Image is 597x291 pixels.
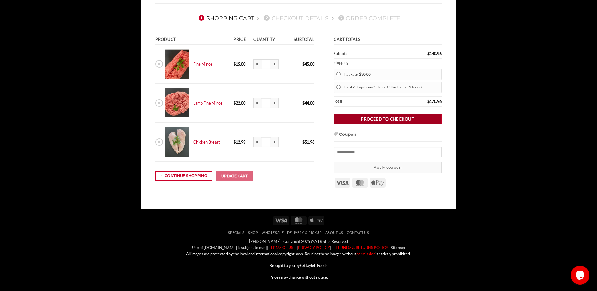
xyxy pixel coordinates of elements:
a: About Us [325,231,343,235]
span: $ [234,61,236,66]
img: Cart [165,49,189,79]
a: REFUNDS & RETURNS POLICY [333,245,388,250]
a: Continue shopping [155,171,212,181]
th: Cart totals [334,36,442,45]
bdi: 51.96 [302,140,314,145]
button: Apply coupon [334,162,442,173]
a: Fine Mince [193,61,212,66]
a: Chicken Breast [193,140,220,145]
input: Increase quantity of Chicken Breast [271,137,279,147]
span: $ [359,72,361,76]
input: Reduce quantity of Lamb Fine Mince [253,98,261,108]
p: All images are protected by the local and international copyright laws. Reusing these images with... [146,251,451,257]
a: 2Checkout details [262,15,329,21]
p: Prices may change without notice. [146,274,451,280]
a: TERMS OF USE [268,245,296,250]
font: TERMS OF USE [269,245,296,250]
span: $ [427,99,430,104]
span: 2 [264,15,269,21]
bdi: 170.96 [427,99,442,104]
th: Subtotal [334,49,389,59]
input: Increase quantity of Fine Mince [271,59,279,69]
a: permission [356,251,375,256]
div: Payment icons [272,215,325,225]
a: Proceed to checkout [334,114,442,125]
input: Increase quantity of Lamb Fine Mince [271,98,279,108]
a: Specials [228,231,245,235]
img: Cart [165,88,189,118]
th: Total [334,97,389,107]
bdi: 22.00 [234,100,245,106]
span: $ [302,140,305,145]
bdi: 44.00 [302,100,314,106]
a: Sitemap [391,245,405,250]
input: Reduce quantity of Chicken Breast [253,137,261,147]
th: Quantity [251,36,287,45]
bdi: 45.00 [302,61,314,66]
span: $ [234,140,236,145]
input: Product quantity [261,98,271,108]
a: Delivery & Pickup [287,231,322,235]
a: Contact Us [347,231,369,235]
a: PRIVACY POLICY [298,245,330,250]
nav: Checkout steps [155,10,442,26]
span: 1 [199,15,204,21]
bdi: 15.00 [234,61,245,66]
span: $ [427,51,430,56]
a: Lamb Fine Mince [193,100,222,106]
a: Remove Lamb Fine Mince from cart [155,99,163,107]
span: $ [302,100,305,106]
th: Product [155,36,232,45]
iframe: chat widget [571,266,591,285]
input: Product quantity [261,137,271,147]
a: Remove Chicken Breast from cart [155,138,163,146]
div: [PERSON_NAME] | Copyright 2025 © All Rights Reserved Use of [DOMAIN_NAME] is subject to our || || || [146,238,451,280]
a: 1Shopping Cart [197,15,254,21]
bdi: 30.00 [359,72,371,76]
a: Remove Fine Mince from cart [155,60,163,68]
img: Cart [165,127,189,157]
bdi: 12.99 [234,140,245,145]
label: Flat Rate: [344,70,439,78]
input: Reduce quantity of Fine Mince [253,59,261,69]
bdi: 140.96 [427,51,442,56]
a: SHOP [248,231,258,235]
input: Product quantity [261,59,271,69]
div: Payment icons [334,177,386,188]
a: Fettayleh Foods [300,263,328,268]
th: Price [232,36,251,45]
label: Local Pickup (Free Click and Collect within 3 hours) [344,83,439,91]
th: Subtotal [287,36,314,45]
button: Update cart [216,171,253,181]
a: Wholesale [262,231,284,235]
span: $ [234,100,236,106]
span: ← [161,173,165,179]
span: $ [302,61,305,66]
p: Brought to you by [146,262,451,269]
a: - [389,245,390,250]
h3: Coupon [334,131,442,142]
th: Shipping [334,59,442,67]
